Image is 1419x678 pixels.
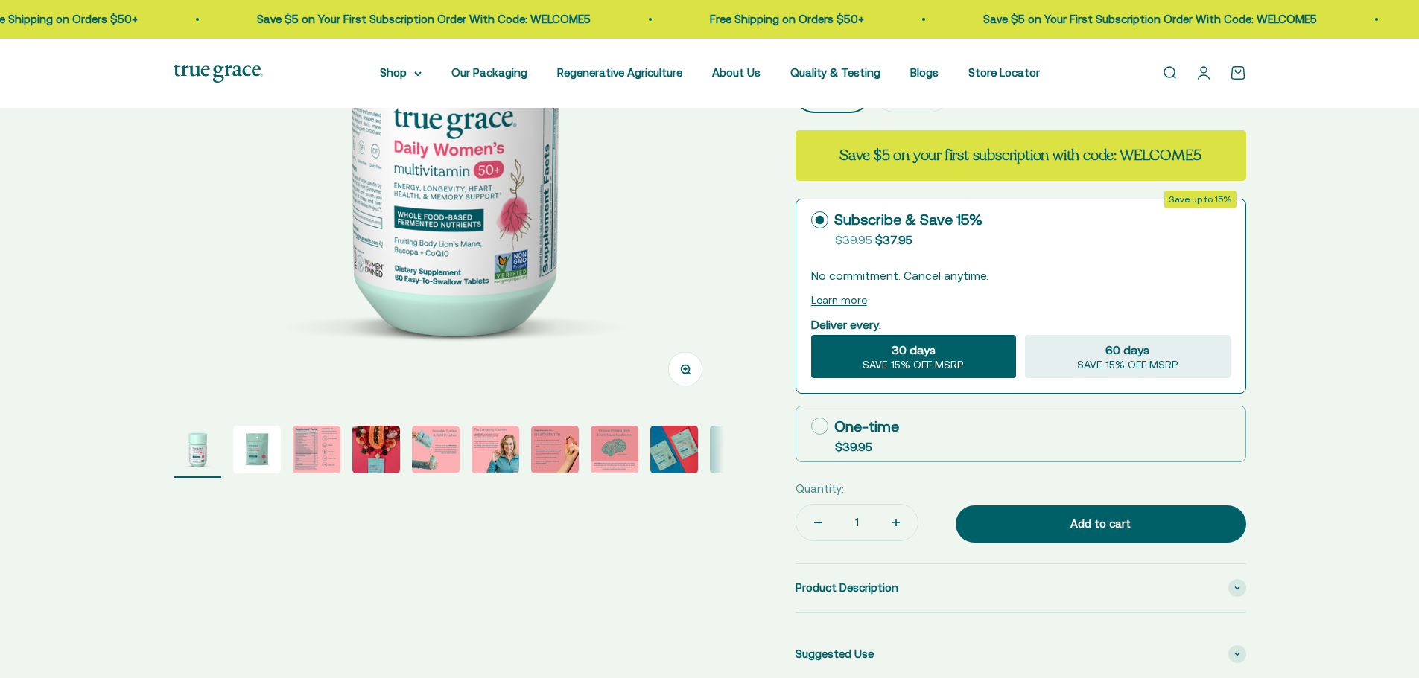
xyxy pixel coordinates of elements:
[293,426,340,478] button: Go to item 3
[796,645,874,663] span: Suggested Use
[380,64,422,82] summary: Shop
[650,426,698,478] button: Go to item 9
[985,515,1216,533] div: Add to cart
[874,505,918,540] button: Increase quantity
[712,66,761,79] a: About Us
[968,66,1040,79] a: Store Locator
[531,426,579,478] button: Go to item 7
[531,426,579,473] img: - L-ergothioneine to support longevity* - CoQ10 for antioxidant support and heart health* - 150% ...
[233,426,281,478] button: Go to item 2
[650,426,698,473] img: Daily Women's 50+ Multivitamin
[233,426,281,473] img: Daily Women's 50+ Multivitamin
[472,426,519,473] img: L-ergothioneine, an antioxidant known as 'the longevity vitamin', declines as we age and is limit...
[412,426,460,478] button: Go to item 5
[710,426,758,478] button: Go to item 10
[910,66,939,79] a: Blogs
[591,426,638,473] img: Lion's Mane supports brain, nerve, and cognitive health.* Our extracts come exclusively from the ...
[352,426,400,473] img: Daily Women's 50+ Multivitamin
[796,505,839,540] button: Decrease quantity
[839,145,1201,165] strong: Save $5 on your first subscription with code: WELCOME5
[557,66,682,79] a: Regenerative Agriculture
[796,579,898,597] span: Product Description
[451,66,527,79] a: Our Packaging
[790,66,880,79] a: Quality & Testing
[956,505,1246,543] button: Add to cart
[352,426,400,478] button: Go to item 4
[796,630,1246,678] summary: Suggested Use
[174,426,221,478] button: Go to item 1
[796,480,844,498] label: Quantity:
[796,564,1246,612] summary: Product Description
[591,426,638,478] button: Go to item 8
[254,10,588,28] p: Save $5 on Your First Subscription Order With Code: WELCOME5
[980,10,1314,28] p: Save $5 on Your First Subscription Order With Code: WELCOME5
[412,426,460,473] img: When you opt for our refill pouches instead of buying a new bottle every time you buy supplements...
[707,13,861,25] a: Free Shipping on Orders $50+
[472,426,519,478] button: Go to item 6
[710,426,758,473] img: Daily Women's 50+ Multivitamin
[293,426,340,473] img: Fruiting Body Vegan Soy Free Gluten Free Dairy Free
[174,426,221,473] img: Daily Women's 50+ Multivitamin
